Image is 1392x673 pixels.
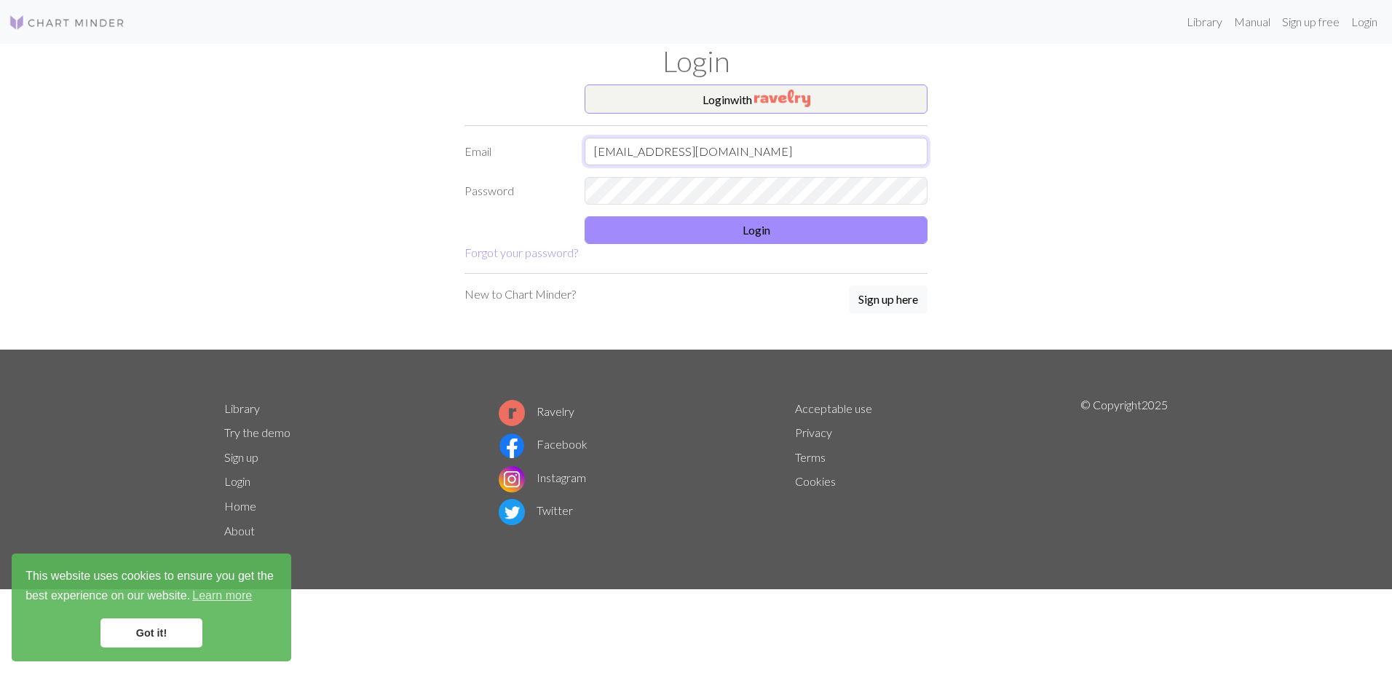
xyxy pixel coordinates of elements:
a: Manual [1228,7,1276,36]
label: Email [456,138,576,165]
button: Login [585,216,928,244]
div: cookieconsent [12,554,291,661]
button: Sign up here [849,286,928,313]
h1: Login [215,44,1177,79]
img: Twitter logo [499,499,525,525]
a: Forgot your password? [464,245,578,259]
a: Library [1181,7,1228,36]
p: New to Chart Minder? [464,286,576,303]
a: Login [1345,7,1383,36]
a: Try the demo [224,425,290,439]
a: Ravelry [499,404,574,418]
a: Twitter [499,503,573,517]
a: Facebook [499,437,588,451]
img: Facebook logo [499,433,525,459]
a: Login [224,474,250,488]
img: Ravelry logo [499,400,525,426]
a: Sign up free [1276,7,1345,36]
a: dismiss cookie message [100,618,202,648]
a: Instagram [499,471,586,484]
a: Terms [795,450,826,464]
a: Sign up [224,450,258,464]
button: Loginwith [585,84,928,114]
span: This website uses cookies to ensure you get the best experience on our website. [25,567,277,607]
img: Ravelry [754,90,810,107]
a: Home [224,499,256,513]
label: Password [456,177,576,205]
a: Acceptable use [795,401,872,415]
a: learn more about cookies [190,585,254,607]
a: About [224,524,255,538]
a: Library [224,401,260,415]
p: © Copyright 2025 [1080,396,1168,543]
a: Privacy [795,425,832,439]
img: Instagram logo [499,466,525,492]
img: Logo [9,14,125,31]
a: Cookies [795,474,836,488]
a: Sign up here [849,286,928,315]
